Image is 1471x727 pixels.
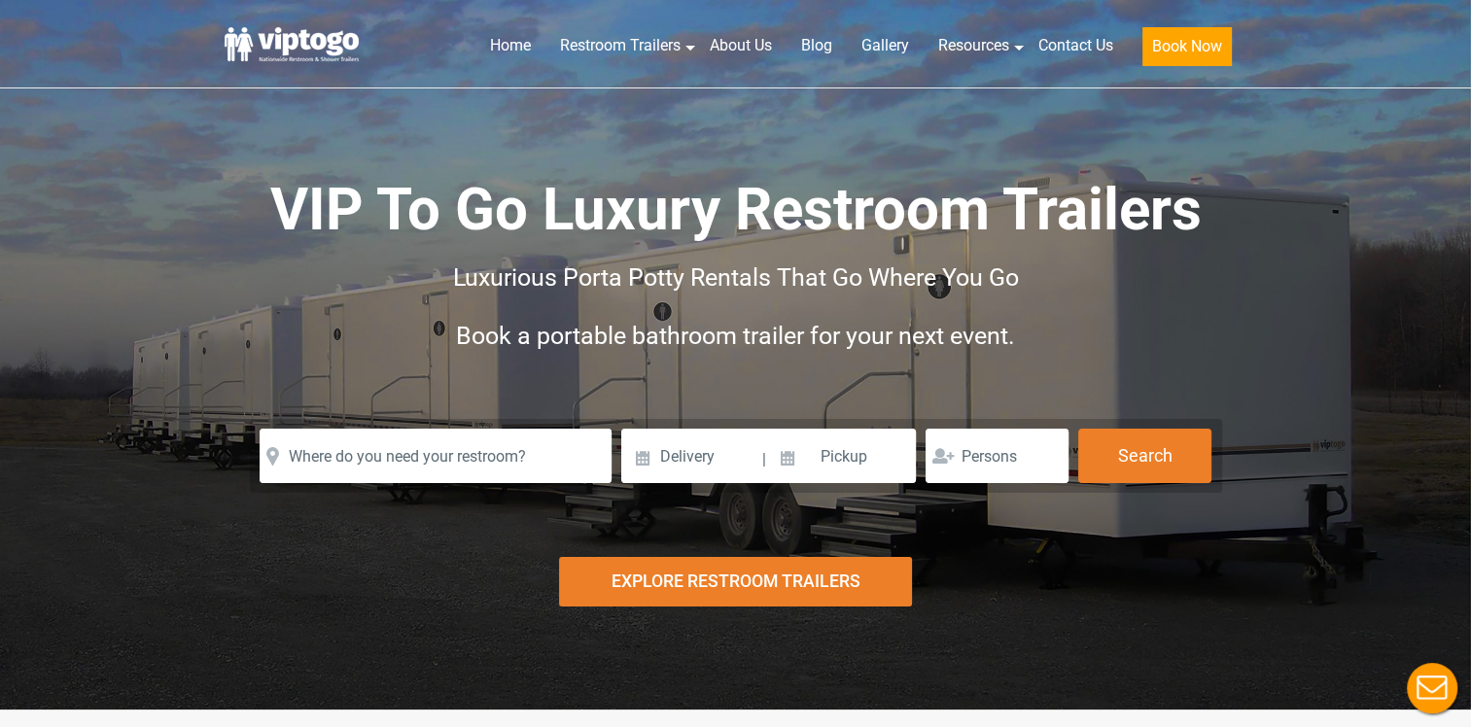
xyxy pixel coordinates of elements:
[453,263,1019,292] span: Luxurious Porta Potty Rentals That Go Where You Go
[762,429,766,491] span: |
[270,175,1202,244] span: VIP To Go Luxury Restroom Trailers
[924,24,1024,67] a: Resources
[1128,24,1246,78] a: Book Now
[621,429,760,483] input: Delivery
[545,24,695,67] a: Restroom Trailers
[926,429,1068,483] input: Persons
[695,24,787,67] a: About Us
[1142,27,1232,66] button: Book Now
[1078,429,1211,483] button: Search
[260,429,612,483] input: Where do you need your restroom?
[769,429,917,483] input: Pickup
[559,557,912,606] div: Explore Restroom Trailers
[1024,24,1128,67] a: Contact Us
[1393,649,1471,727] button: Live Chat
[787,24,847,67] a: Blog
[847,24,924,67] a: Gallery
[475,24,545,67] a: Home
[456,322,1015,350] span: Book a portable bathroom trailer for your next event.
